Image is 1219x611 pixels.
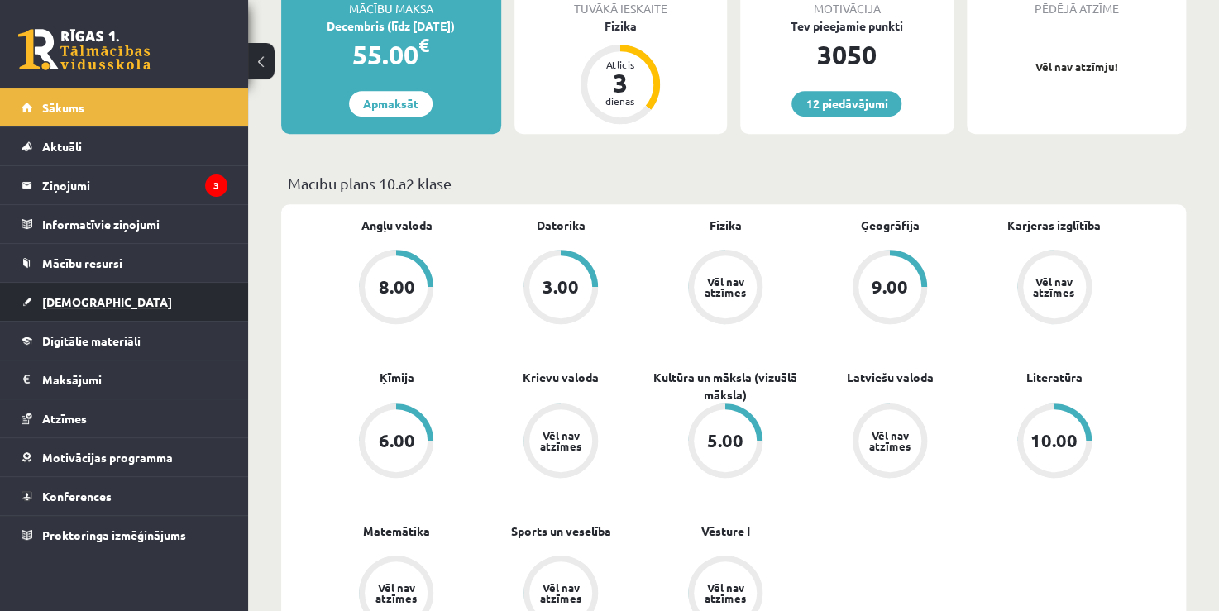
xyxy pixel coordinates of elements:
span: Aktuāli [42,139,82,154]
a: Vēl nav atzīmes [972,250,1136,327]
div: 10.00 [1030,432,1078,450]
a: Karjeras izglītība [1007,217,1101,234]
div: 3 [595,69,645,96]
div: Tev pieejamie punkti [740,17,954,35]
a: [DEMOGRAPHIC_DATA] [22,283,227,321]
a: Apmaksāt [349,91,433,117]
span: Sākums [42,100,84,115]
a: Motivācijas programma [22,438,227,476]
legend: Ziņojumi [42,166,227,204]
div: 3050 [740,35,954,74]
a: Vēl nav atzīmes [807,403,972,481]
div: Vēl nav atzīmes [538,582,584,604]
a: Maksājumi [22,360,227,399]
a: Matemātika [363,523,430,540]
a: Angļu valoda [361,217,432,234]
div: 6.00 [378,432,414,450]
span: Proktoringa izmēģinājums [42,527,186,542]
div: Vēl nav atzīmes [702,582,748,604]
a: 10.00 [972,403,1136,481]
div: 3.00 [543,278,579,296]
div: Vēl nav atzīmes [702,276,748,298]
a: Informatīvie ziņojumi [22,205,227,243]
a: Aktuāli [22,127,227,165]
span: Atzīmes [42,411,87,426]
p: Mācību plāns 10.a2 klase [288,172,1179,194]
div: 8.00 [378,278,414,296]
a: Vēsture I [700,523,749,540]
a: 12 piedāvājumi [791,91,901,117]
a: Krievu valoda [523,369,599,386]
a: 3.00 [479,250,643,327]
div: Atlicis [595,60,645,69]
a: Ziņojumi3 [22,166,227,204]
a: Ģeogrāfija [860,217,919,234]
a: 8.00 [314,250,479,327]
a: Vēl nav atzīmes [479,403,643,481]
a: Datorika [537,217,586,234]
span: € [418,33,429,57]
a: Sākums [22,88,227,126]
span: Digitālie materiāli [42,333,141,348]
a: Proktoringa izmēģinājums [22,516,227,554]
div: 55.00 [281,35,501,74]
a: Latviešu valoda [846,369,933,386]
a: Sports un veselība [511,523,611,540]
div: 5.00 [707,432,743,450]
a: Mācību resursi [22,244,227,282]
i: 3 [205,174,227,197]
span: [DEMOGRAPHIC_DATA] [42,294,172,309]
a: 6.00 [314,403,479,481]
a: Vēl nav atzīmes [643,250,808,327]
div: Vēl nav atzīmes [373,582,419,604]
p: Vēl nav atzīmju! [975,59,1178,75]
span: Mācību resursi [42,255,122,270]
a: Fizika Atlicis 3 dienas [514,17,728,126]
a: Kultūra un māksla (vizuālā māksla) [643,369,808,403]
a: Literatūra [1026,369,1083,386]
a: 9.00 [807,250,972,327]
a: Atzīmes [22,399,227,437]
a: 5.00 [643,403,808,481]
legend: Maksājumi [42,360,227,399]
span: Konferences [42,489,112,504]
div: Vēl nav atzīmes [867,430,913,451]
a: Digitālie materiāli [22,322,227,360]
a: Konferences [22,477,227,515]
legend: Informatīvie ziņojumi [42,205,227,243]
div: Vēl nav atzīmes [538,430,584,451]
div: 9.00 [872,278,908,296]
div: Vēl nav atzīmes [1031,276,1078,298]
div: Decembris (līdz [DATE]) [281,17,501,35]
a: Ķīmija [379,369,414,386]
a: Fizika [709,217,741,234]
span: Motivācijas programma [42,450,173,465]
div: dienas [595,96,645,106]
a: Rīgas 1. Tālmācības vidusskola [18,29,151,70]
div: Fizika [514,17,728,35]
